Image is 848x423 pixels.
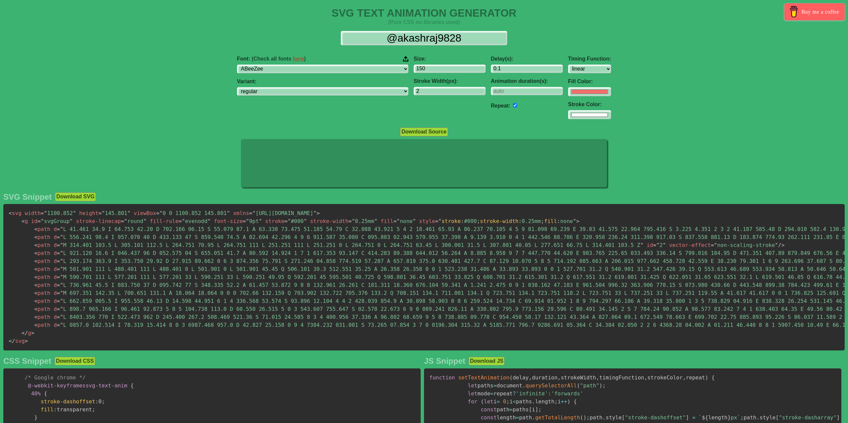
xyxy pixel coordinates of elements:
[54,314,57,320] span: d
[34,322,38,328] span: <
[34,298,50,304] span: path
[54,298,57,304] span: d
[34,282,50,288] span: path
[403,56,408,62] img: Upload your font
[779,414,836,421] span: "stroke-dasharray"
[683,374,686,381] span: ,
[9,338,15,344] span: </
[31,330,34,336] span: >
[491,103,511,108] label: Repeat:
[741,414,744,421] span: ;
[233,210,249,216] span: xmlns
[34,282,38,288] span: <
[468,390,478,397] span: let
[776,414,779,421] span: [
[317,210,320,216] span: >
[535,406,538,413] span: ]
[57,250,60,256] span: =
[419,218,435,224] span: style
[252,56,306,62] span: (Check all fonts )
[583,414,586,421] span: )
[249,210,317,216] span: [URL][DOMAIN_NAME]
[102,210,105,216] span: "
[57,322,60,328] span: =
[516,414,519,421] span: =
[513,398,516,405] span: <
[535,414,580,421] span: getTotalLength
[54,274,57,280] span: d
[586,414,590,421] span: ;
[60,322,63,328] span: "
[573,218,576,224] span: "
[414,65,486,73] input: 100
[179,218,211,224] span: evenodd
[57,234,60,240] span: =
[712,374,715,381] span: {
[25,338,28,344] span: >
[55,357,95,365] button: Download CSS
[76,218,121,224] span: stroke-linecap
[73,210,76,216] span: "
[568,79,611,85] label: Fill Color:
[602,414,606,421] span: .
[60,266,63,272] span: "
[259,218,262,224] span: "
[596,374,599,381] span: ,
[778,242,784,248] span: />
[156,210,230,216] span: 0 0 1100.852 145.801
[54,266,57,272] span: d
[756,414,760,421] span: .
[469,357,505,365] button: Download JS
[214,218,243,224] span: font-size
[468,398,478,405] span: for
[481,414,497,421] span: const
[711,242,714,248] span: =
[54,290,57,296] span: d
[348,218,377,224] span: 0.25mm
[568,56,611,62] label: Timing Function:
[57,306,60,312] span: =
[54,242,57,248] span: d
[246,218,249,224] span: "
[458,374,510,381] span: setTextAnimation
[731,414,737,421] span: px
[34,274,50,280] span: path
[34,226,38,232] span: <
[9,210,12,216] span: <
[481,406,497,413] span: const
[31,218,37,224] span: id
[34,414,38,421] span: }
[397,218,400,224] span: "
[497,398,500,405] span: =
[414,56,486,62] label: Size:
[640,242,644,248] span: "
[28,382,127,389] span: svg-text-anim
[60,298,63,304] span: "
[25,374,86,381] span: /* Google chrome */
[516,390,548,397] span: 'infinite'
[381,218,394,224] span: fill
[57,282,60,288] span: =
[574,398,577,405] span: {
[714,242,717,248] span: "
[57,242,644,248] span: M 314.401 103.5 L 305.101 112.5 L 264.751 70.95 L 264.751 111 L 251.251 111 L 251.251 0 L 264.751...
[60,274,63,280] span: "
[34,234,38,240] span: <
[435,218,441,224] span: ="
[41,406,54,413] span: fill
[57,274,60,280] span: =
[60,306,63,312] span: "
[442,218,461,224] span: stroke
[304,218,307,224] span: "
[548,390,551,397] span: :
[34,226,50,232] span: path
[57,290,60,296] span: =
[252,210,256,216] span: "
[60,258,63,264] span: "
[580,382,599,389] span: "path"
[124,218,127,224] span: "
[784,3,845,20] a: Buy me a coffee
[510,374,513,381] span: (
[38,218,73,224] span: svgGroup
[468,382,478,389] span: let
